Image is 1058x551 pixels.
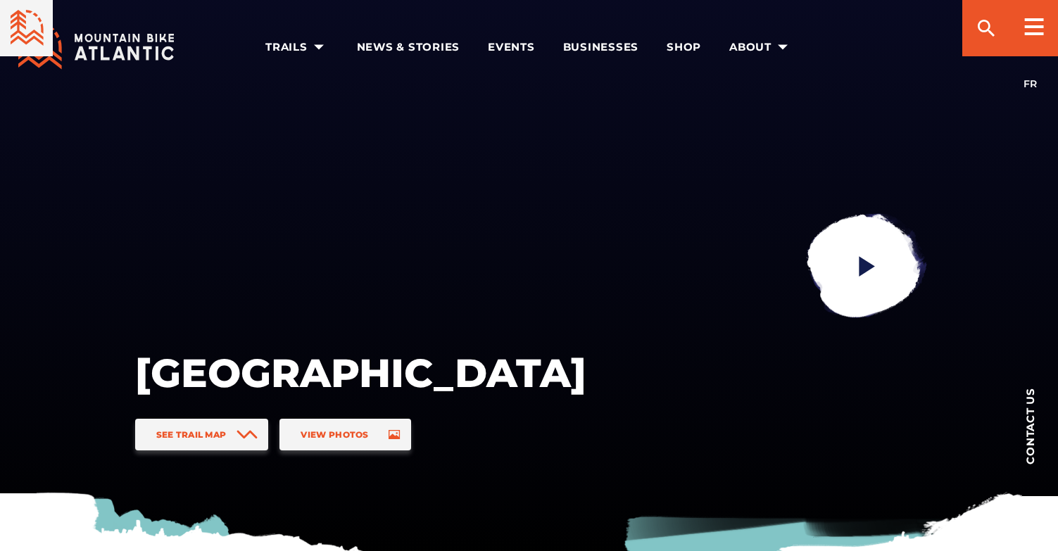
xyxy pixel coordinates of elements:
[667,40,701,54] span: Shop
[1024,77,1037,90] a: FR
[265,40,329,54] span: Trails
[488,40,535,54] span: Events
[773,37,793,57] ion-icon: arrow dropdown
[729,40,793,54] span: About
[1002,366,1058,486] a: Contact us
[279,419,410,450] a: View Photos
[1025,388,1035,464] span: Contact us
[135,348,586,398] h1: [GEOGRAPHIC_DATA]
[975,17,997,39] ion-icon: search
[156,429,227,440] span: See Trail Map
[854,253,879,279] ion-icon: play
[563,40,639,54] span: Businesses
[309,37,329,57] ion-icon: arrow dropdown
[135,419,269,450] a: See Trail Map
[357,40,460,54] span: News & Stories
[301,429,368,440] span: View Photos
